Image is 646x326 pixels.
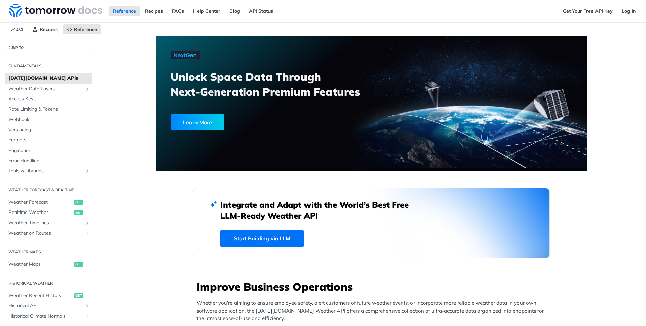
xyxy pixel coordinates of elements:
[189,6,224,16] a: Help Center
[5,228,92,238] a: Weather on RoutesShow subpages for Weather on Routes
[8,116,90,123] span: Webhooks
[8,199,73,206] span: Weather Forecast
[618,6,639,16] a: Log In
[8,147,90,154] span: Pagination
[85,168,90,174] button: Show subpages for Tools & Libraries
[8,137,90,143] span: Formats
[245,6,277,16] a: API Status
[171,114,337,130] a: Learn More
[8,292,73,299] span: Weather Recent History
[8,313,83,320] span: Historical Climate Normals
[8,261,73,268] span: Weather Maps
[85,231,90,236] button: Show subpages for Weather on Routes
[8,230,83,237] span: Weather on Routes
[226,6,244,16] a: Blog
[171,69,379,99] h3: Unlock Space Data Through Next-Generation Premium Features
[5,249,92,255] h2: Weather Maps
[5,94,92,104] a: Access Keys
[5,218,92,228] a: Weather TimelinesShow subpages for Weather Timelines
[8,158,90,164] span: Error Handling
[171,114,224,130] div: Learn More
[74,262,83,267] span: get
[141,6,167,16] a: Recipes
[5,104,92,115] a: Rate Limiting & Tokens
[5,63,92,69] h2: Fundamentals
[85,314,90,319] button: Show subpages for Historical Climate Normals
[85,303,90,308] button: Show subpages for Historical API
[5,156,92,166] a: Error Handling
[220,199,419,221] h2: Integrate and Adapt with the World’s Best Free LLM-Ready Weather API
[74,26,97,32] span: Reference
[5,259,92,269] a: Weather Mapsget
[5,84,92,94] a: Weather Data LayersShow subpages for Weather Data Layers
[559,6,616,16] a: Get Your Free API Key
[85,86,90,92] button: Show subpages for Weather Data Layers
[5,291,92,301] a: Weather Recent Historyget
[8,75,90,82] span: [DATE][DOMAIN_NAME] APIs
[5,280,92,286] h2: Historical Weather
[5,187,92,193] h2: Weather Forecast & realtime
[5,115,92,125] a: Webhooks
[7,24,27,34] span: v4.0.1
[8,106,90,113] span: Rate Limiting & Tokens
[63,24,101,34] a: Reference
[74,293,83,298] span: get
[5,207,92,218] a: Realtime Weatherget
[5,135,92,145] a: Formats
[74,200,83,205] span: get
[8,302,83,309] span: Historical API
[5,145,92,156] a: Pagination
[8,220,83,226] span: Weather Timelines
[74,210,83,215] span: get
[8,209,73,216] span: Realtime Weather
[171,51,200,59] img: NextGen
[220,230,304,247] a: Start Building via LLM
[5,301,92,311] a: Historical APIShow subpages for Historical API
[196,299,550,322] p: Whether you’re aiming to ensure employee safety, alert customers of future weather events, or inc...
[29,24,61,34] a: Recipes
[40,26,58,32] span: Recipes
[8,96,90,102] span: Access Keys
[5,125,92,135] a: Versioning
[5,311,92,321] a: Historical Climate NormalsShow subpages for Historical Climate Normals
[5,197,92,207] a: Weather Forecastget
[85,220,90,226] button: Show subpages for Weather Timelines
[8,127,90,133] span: Versioning
[196,279,550,294] h3: Improve Business Operations
[168,6,188,16] a: FAQs
[5,43,92,53] button: JUMP TO
[8,168,83,174] span: Tools & Libraries
[5,166,92,176] a: Tools & LibrariesShow subpages for Tools & Libraries
[9,4,102,17] img: Tomorrow.io Weather API Docs
[5,73,92,84] a: [DATE][DOMAIN_NAME] APIs
[109,6,140,16] a: Reference
[8,86,83,92] span: Weather Data Layers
